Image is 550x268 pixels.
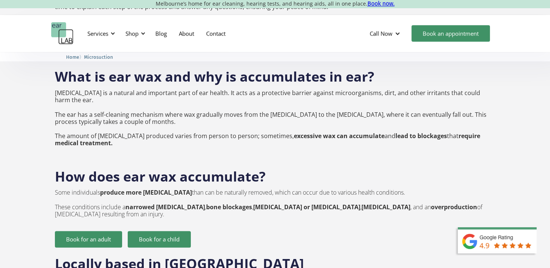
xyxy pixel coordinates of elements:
strong: narrowed [MEDICAL_DATA] [125,203,205,211]
div: Shop [125,30,139,37]
div: Services [87,30,108,37]
a: Home [66,53,79,60]
h2: How does ear wax accumulate? [55,160,495,186]
a: Contact [200,22,232,44]
p: [MEDICAL_DATA] is a natural and important part of ear health. It acts as a protective barrier aga... [55,89,495,147]
div: Services [83,22,117,45]
span: Home [66,54,79,60]
a: Microsuction [84,53,113,60]
span: Microsuction [84,54,113,60]
div: Call Now [370,30,392,37]
a: Blog [149,22,173,44]
a: About [173,22,200,44]
a: Book an appointment [411,25,490,42]
h2: What is ear wax and why is accumulates in ear? [55,60,374,86]
strong: excessive wax can accumulate [294,132,385,140]
div: Shop [121,22,147,45]
strong: bone blockages [206,203,252,211]
strong: [MEDICAL_DATA] or [MEDICAL_DATA] [253,203,360,211]
strong: produce more [MEDICAL_DATA] [100,188,192,197]
a: Book for an adult [55,231,122,247]
a: home [51,22,74,45]
div: Call Now [364,22,408,45]
p: Some individuals than can be naturally removed, which can occur due to various health conditions.... [55,189,495,218]
li: 〉 [66,53,84,61]
strong: lead to blockages [395,132,447,140]
strong: overproduction [431,203,477,211]
strong: [MEDICAL_DATA] [361,203,410,211]
a: Book for a child [128,231,191,247]
strong: require medical treatment. [55,132,480,147]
